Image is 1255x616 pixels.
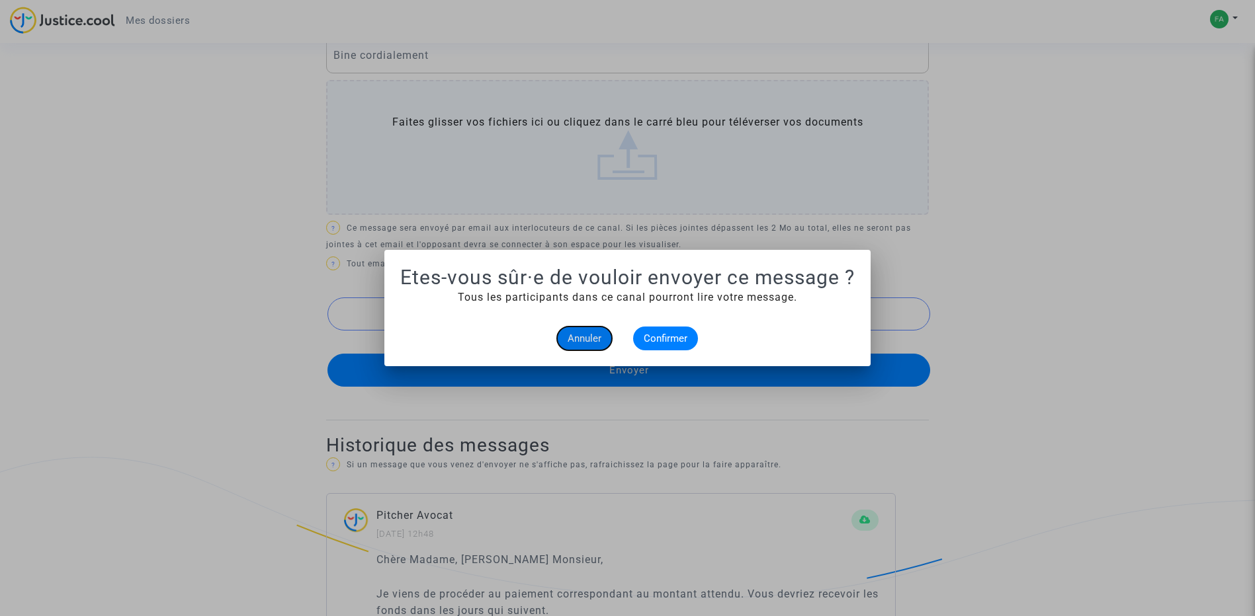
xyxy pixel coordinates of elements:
[644,332,687,344] span: Confirmer
[458,291,797,303] span: Tous les participants dans ce canal pourront lire votre message.
[557,327,612,350] button: Annuler
[400,266,855,289] h1: Etes-vous sûr·e de vouloir envoyer ce message ?
[633,327,698,350] button: Confirmer
[568,332,601,344] span: Annuler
